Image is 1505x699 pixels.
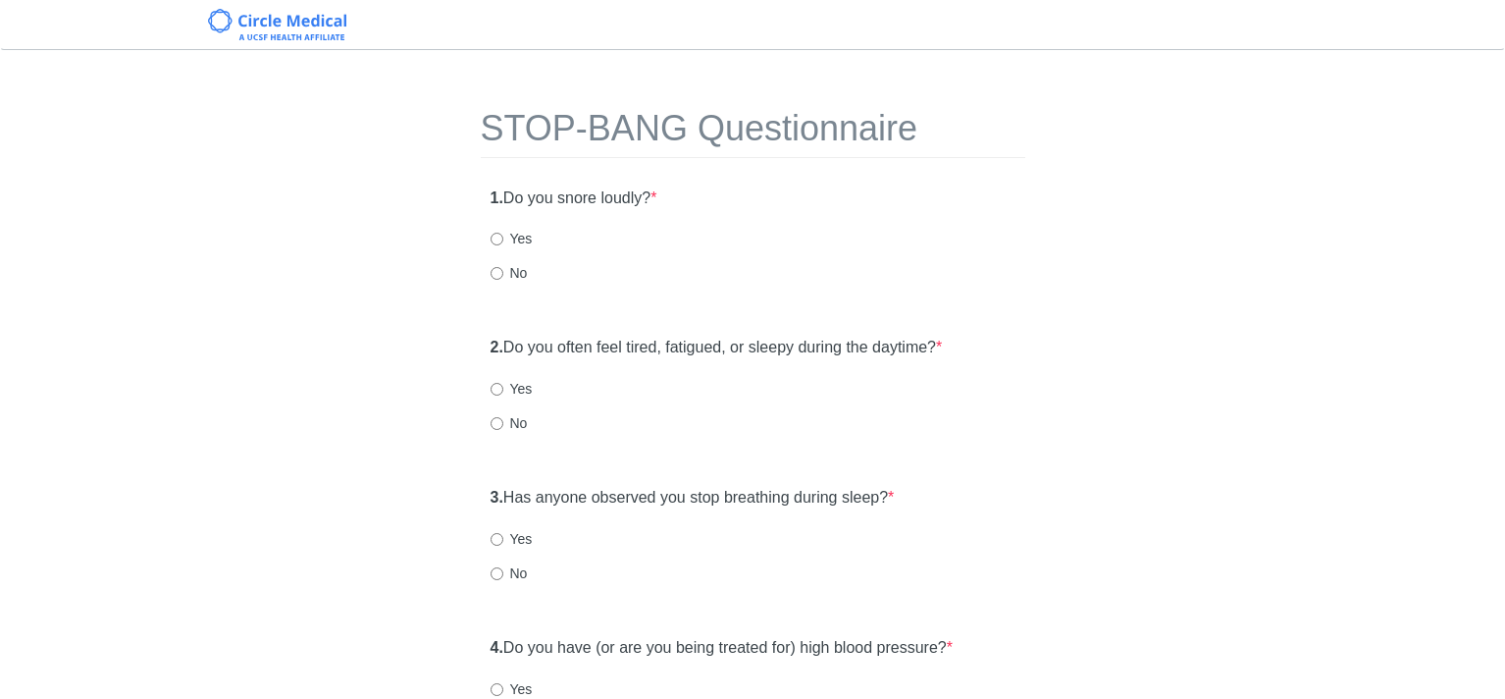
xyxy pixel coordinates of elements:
[491,337,943,359] label: Do you often feel tired, fatigued, or sleepy during the daytime?
[491,533,503,546] input: Yes
[491,229,533,248] label: Yes
[491,487,895,510] label: Has anyone observed you stop breathing during sleep?
[491,379,533,399] label: Yes
[491,679,533,699] label: Yes
[491,189,503,206] strong: 1.
[491,417,503,430] input: No
[491,564,528,583] label: No
[208,9,346,40] img: Circle Medical Logo
[491,529,533,549] label: Yes
[491,413,528,433] label: No
[491,267,503,280] input: No
[481,109,1025,158] h1: STOP-BANG Questionnaire
[491,683,503,696] input: Yes
[491,383,503,396] input: Yes
[491,567,503,580] input: No
[491,489,503,506] strong: 3.
[491,188,657,210] label: Do you snore loudly?
[491,263,528,283] label: No
[491,233,503,245] input: Yes
[491,637,953,660] label: Do you have (or are you being treated for) high blood pressure?
[491,339,503,355] strong: 2.
[491,639,503,656] strong: 4.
